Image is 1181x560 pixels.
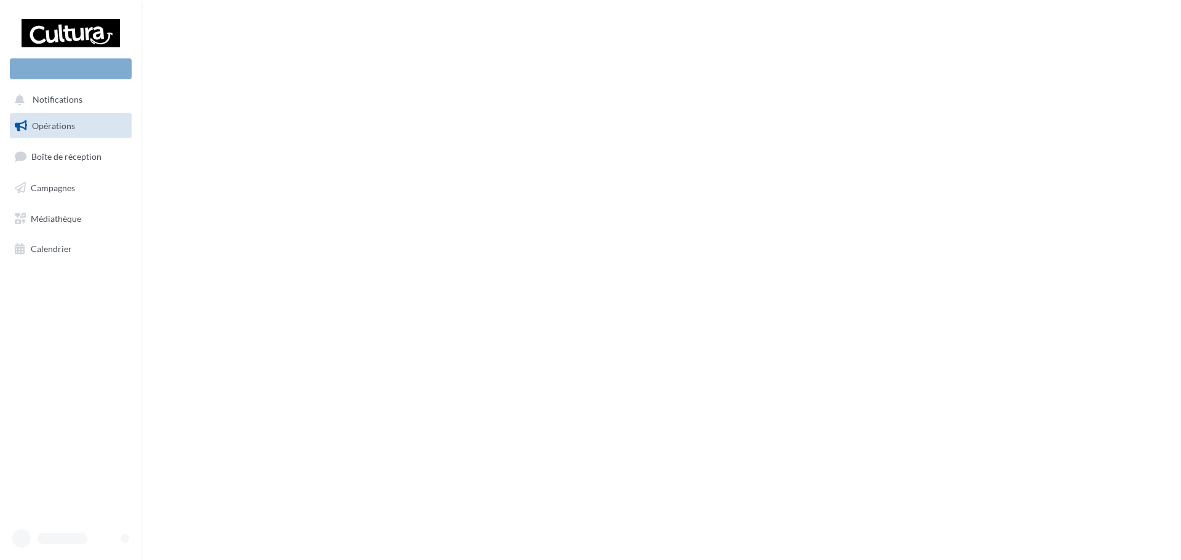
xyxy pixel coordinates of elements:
span: Campagnes [31,183,75,193]
div: Nouvelle campagne [10,58,132,79]
a: Médiathèque [7,206,134,232]
a: Campagnes [7,175,134,201]
span: Boîte de réception [31,151,101,162]
span: Opérations [32,120,75,131]
span: Médiathèque [31,213,81,223]
a: Boîte de réception [7,143,134,170]
span: Calendrier [31,243,72,254]
a: Opérations [7,113,134,139]
span: Notifications [33,95,82,105]
a: Calendrier [7,236,134,262]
